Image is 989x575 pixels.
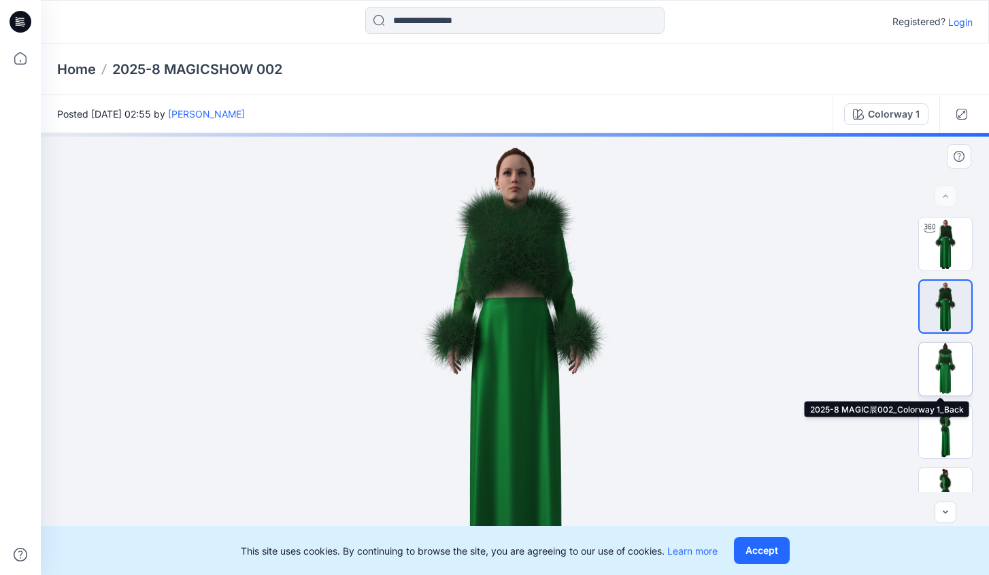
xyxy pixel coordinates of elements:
img: 2025-8 MAGIC展002_Colorway 1 [920,281,971,332]
a: [PERSON_NAME] [168,108,245,120]
img: 2025-8 MAGIC展002_Colorway 1_Back [919,343,972,396]
span: Posted [DATE] 02:55 by [57,107,245,121]
button: Colorway 1 [844,103,928,125]
a: Learn more [667,545,718,557]
button: Accept [734,537,790,564]
a: Home [57,60,96,79]
p: 2025-8 MAGICSHOW 002 [112,60,282,79]
img: 2025-8 MAGIC展002_Colorway 1_Left [919,405,972,458]
img: 2025-8 MAGIC展002_Colorway 1_Right [919,468,972,521]
p: Login [948,15,973,29]
p: This site uses cookies. By continuing to browse the site, you are agreeing to our use of cookies. [241,544,718,558]
img: MAGIC展002 [919,217,972,271]
img: eyJhbGciOiJIUzI1NiIsImtpZCI6IjAiLCJzbHQiOiJzZXMiLCJ0eXAiOiJKV1QifQ.eyJkYXRhIjp7InR5cGUiOiJzdG9yYW... [363,133,667,575]
div: Colorway 1 [868,107,920,122]
p: Registered? [892,14,945,30]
